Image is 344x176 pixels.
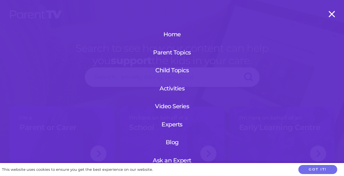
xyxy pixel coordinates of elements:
[150,26,194,43] a: Home
[150,62,194,79] a: Child Topics
[150,44,194,61] a: Parent Topics
[150,152,194,169] a: Ask an Expert
[298,165,337,174] button: Got it!
[150,116,194,133] a: Experts
[2,166,153,173] div: This website uses cookies to ensure you get the best experience on our website.
[150,80,194,97] a: Activities
[150,134,194,151] a: Blog
[150,98,194,115] a: Video Series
